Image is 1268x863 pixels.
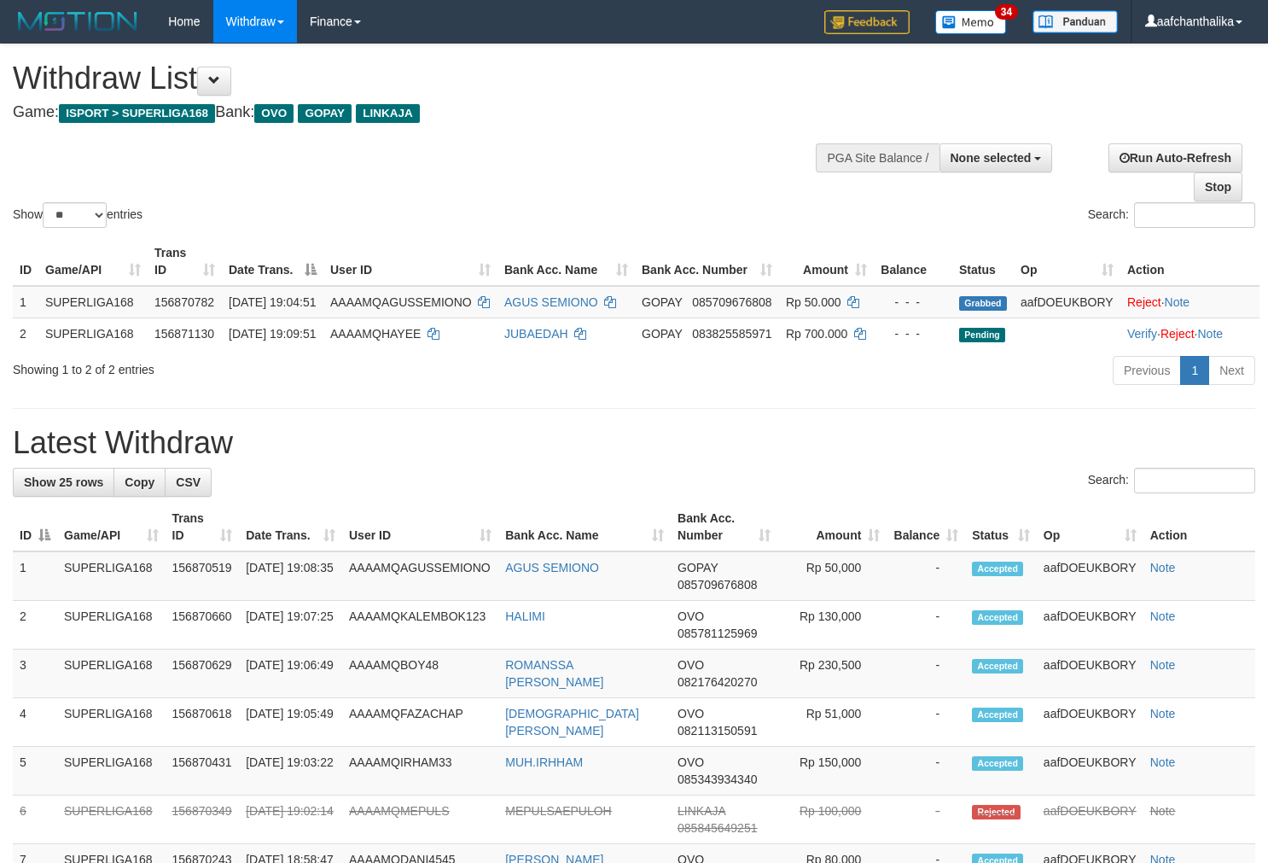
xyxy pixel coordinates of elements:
span: GOPAY [642,327,682,341]
label: Show entries [13,202,143,228]
span: AAAAMQHAYEE [330,327,421,341]
span: Rp 700.000 [786,327,847,341]
span: [DATE] 19:09:51 [229,327,316,341]
span: Copy 085781125969 to clipboard [678,627,757,640]
a: Next [1208,356,1255,385]
td: AAAAMQFAZACHAP [342,698,498,747]
a: Note [1197,327,1223,341]
td: - [887,601,965,650]
th: Bank Acc. Number: activate to sort column ascending [671,503,777,551]
th: Bank Acc. Name: activate to sort column ascending [497,237,635,286]
th: Status: activate to sort column ascending [965,503,1037,551]
span: GOPAY [642,295,682,309]
td: Rp 150,000 [777,747,887,796]
span: OVO [678,755,704,769]
td: [DATE] 19:07:25 [239,601,342,650]
th: Date Trans.: activate to sort column descending [222,237,323,286]
td: 156870629 [166,650,240,698]
span: Copy 085343934340 to clipboard [678,773,757,786]
span: Copy 085709676808 to clipboard [678,578,757,592]
a: AGUS SEMIONO [505,561,599,574]
td: 156870618 [166,698,240,747]
span: OVO [678,658,704,672]
th: User ID: activate to sort column ascending [323,237,497,286]
span: ISPORT > SUPERLIGA168 [59,104,215,123]
td: 4 [13,698,57,747]
span: Copy 082176420270 to clipboard [678,675,757,689]
td: Rp 130,000 [777,601,887,650]
div: Showing 1 to 2 of 2 entries [13,354,515,378]
th: Date Trans.: activate to sort column ascending [239,503,342,551]
td: 156870349 [166,796,240,844]
td: SUPERLIGA168 [57,601,166,650]
a: Note [1150,609,1176,623]
th: ID [13,237,38,286]
td: Rp 51,000 [777,698,887,747]
th: Op: activate to sort column ascending [1037,503,1143,551]
h1: Latest Withdraw [13,426,1255,460]
th: Op: activate to sort column ascending [1014,237,1120,286]
img: panduan.png [1032,10,1118,33]
a: Run Auto-Refresh [1108,143,1242,172]
span: Grabbed [959,296,1007,311]
span: OVO [678,707,704,720]
a: Reject [1160,327,1195,341]
td: 156870431 [166,747,240,796]
label: Search: [1088,202,1255,228]
label: Search: [1088,468,1255,493]
span: None selected [951,151,1032,165]
th: Game/API: activate to sort column ascending [38,237,148,286]
div: PGA Site Balance / [816,143,939,172]
span: LINKAJA [356,104,420,123]
td: - [887,796,965,844]
a: Previous [1113,356,1181,385]
span: Rp 50.000 [786,295,841,309]
input: Search: [1134,468,1255,493]
th: ID: activate to sort column descending [13,503,57,551]
td: AAAAMQMEPULS [342,796,498,844]
a: MEPULSAEPULOH [505,804,611,818]
a: AGUS SEMIONO [504,295,598,309]
td: aafDOEUKBORY [1037,601,1143,650]
td: - [887,650,965,698]
td: aafDOEUKBORY [1037,796,1143,844]
td: aafDOEUKBORY [1037,551,1143,601]
td: 5 [13,747,57,796]
th: Balance: activate to sort column ascending [887,503,965,551]
td: Rp 100,000 [777,796,887,844]
td: SUPERLIGA168 [57,747,166,796]
td: Rp 50,000 [777,551,887,601]
td: Rp 230,500 [777,650,887,698]
span: AAAAMQAGUSSEMIONO [330,295,472,309]
th: Balance [874,237,952,286]
h4: Game: Bank: [13,104,829,121]
td: [DATE] 19:06:49 [239,650,342,698]
td: - [887,747,965,796]
td: SUPERLIGA168 [38,318,148,349]
span: Accepted [972,659,1023,673]
th: Bank Acc. Name: activate to sort column ascending [498,503,671,551]
a: Show 25 rows [13,468,114,497]
span: GOPAY [298,104,352,123]
th: Action [1143,503,1255,551]
span: Copy 083825585971 to clipboard [692,327,771,341]
a: HALIMI [505,609,545,623]
span: CSV [176,475,201,489]
td: 1 [13,551,57,601]
a: CSV [165,468,212,497]
td: aafDOEUKBORY [1037,747,1143,796]
div: - - - [881,325,945,342]
span: OVO [678,609,704,623]
td: - [887,698,965,747]
a: Note [1150,707,1176,720]
a: MUH.IRHHAM [505,755,583,769]
th: Trans ID: activate to sort column ascending [148,237,222,286]
td: SUPERLIGA168 [57,796,166,844]
a: Note [1150,755,1176,769]
a: Reject [1127,295,1161,309]
a: Note [1150,658,1176,672]
td: [DATE] 19:02:14 [239,796,342,844]
td: SUPERLIGA168 [57,650,166,698]
span: Accepted [972,562,1023,576]
td: 156870519 [166,551,240,601]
